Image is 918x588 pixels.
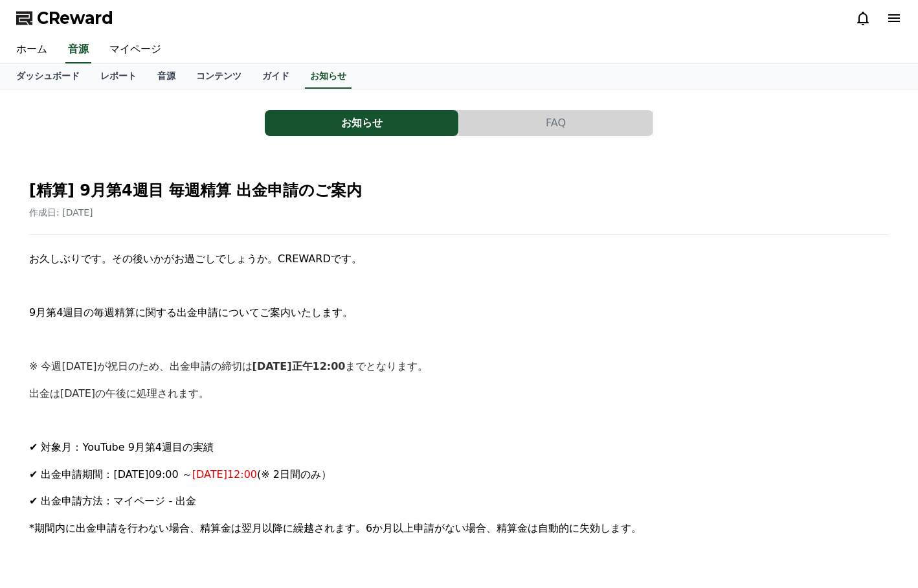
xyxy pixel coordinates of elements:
span: 作成日: [DATE] [29,207,93,218]
span: [DATE]12:00 [192,468,257,481]
span: ✔ 出金申請期間：[DATE]09:00 ～ [29,468,192,481]
h2: [精算] 9月第4週目 毎週精算 出金申請のご案内 [29,180,889,201]
span: お久しぶりです。その後いかがお過ごしでしょうか。CREWARDです。 [29,253,362,265]
a: ホーム [6,36,58,63]
a: レポート [90,64,147,89]
p: ※ 今週[DATE]が祝日のため、出金申請の締切は までとなります。 [29,358,889,375]
span: (※ 2日間のみ） [257,468,331,481]
strong: [DATE]正午12:00 [252,360,346,372]
a: マイページ [99,36,172,63]
a: 音源 [65,36,91,63]
p: 出金は[DATE]の午後に処理されます。 [29,385,889,402]
span: CReward [37,8,113,28]
span: ✔ 出金申請方法：マイページ - 出金 [29,495,196,507]
span: ✔ 対象月：YouTube 9月第4週目の実績 [29,441,214,453]
a: CReward [16,8,113,28]
button: FAQ [459,110,653,136]
a: ダッシュボード [6,64,90,89]
a: お知らせ [305,64,352,89]
span: *期間内に出金申請を行わない場合、精算金は翌月以降に繰越されます。6か月以上申請がない場合、精算金は自動的に失効します。 [29,522,642,534]
a: 音源 [147,64,186,89]
a: コンテンツ [186,64,252,89]
a: ガイド [252,64,300,89]
button: お知らせ [265,110,458,136]
span: 9月第4週目の毎週精算に関する出金申請についてご案内いたします。 [29,306,353,319]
